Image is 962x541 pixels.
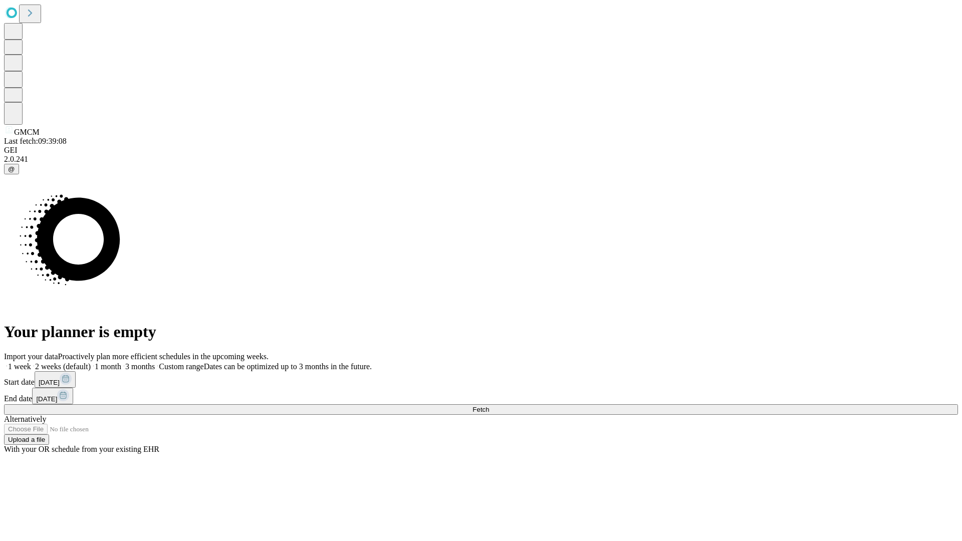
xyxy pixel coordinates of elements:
[95,362,121,371] span: 1 month
[8,362,31,371] span: 1 week
[4,388,958,404] div: End date
[472,406,489,413] span: Fetch
[14,128,40,136] span: GMCM
[204,362,372,371] span: Dates can be optimized up to 3 months in the future.
[39,379,60,386] span: [DATE]
[8,165,15,173] span: @
[125,362,155,371] span: 3 months
[35,362,91,371] span: 2 weeks (default)
[4,404,958,415] button: Fetch
[4,445,159,453] span: With your OR schedule from your existing EHR
[4,146,958,155] div: GEI
[4,352,58,361] span: Import your data
[4,164,19,174] button: @
[4,434,49,445] button: Upload a file
[159,362,203,371] span: Custom range
[32,388,73,404] button: [DATE]
[4,415,46,423] span: Alternatively
[4,137,67,145] span: Last fetch: 09:39:08
[58,352,269,361] span: Proactively plan more efficient schedules in the upcoming weeks.
[4,155,958,164] div: 2.0.241
[4,371,958,388] div: Start date
[36,395,57,403] span: [DATE]
[4,323,958,341] h1: Your planner is empty
[35,371,76,388] button: [DATE]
